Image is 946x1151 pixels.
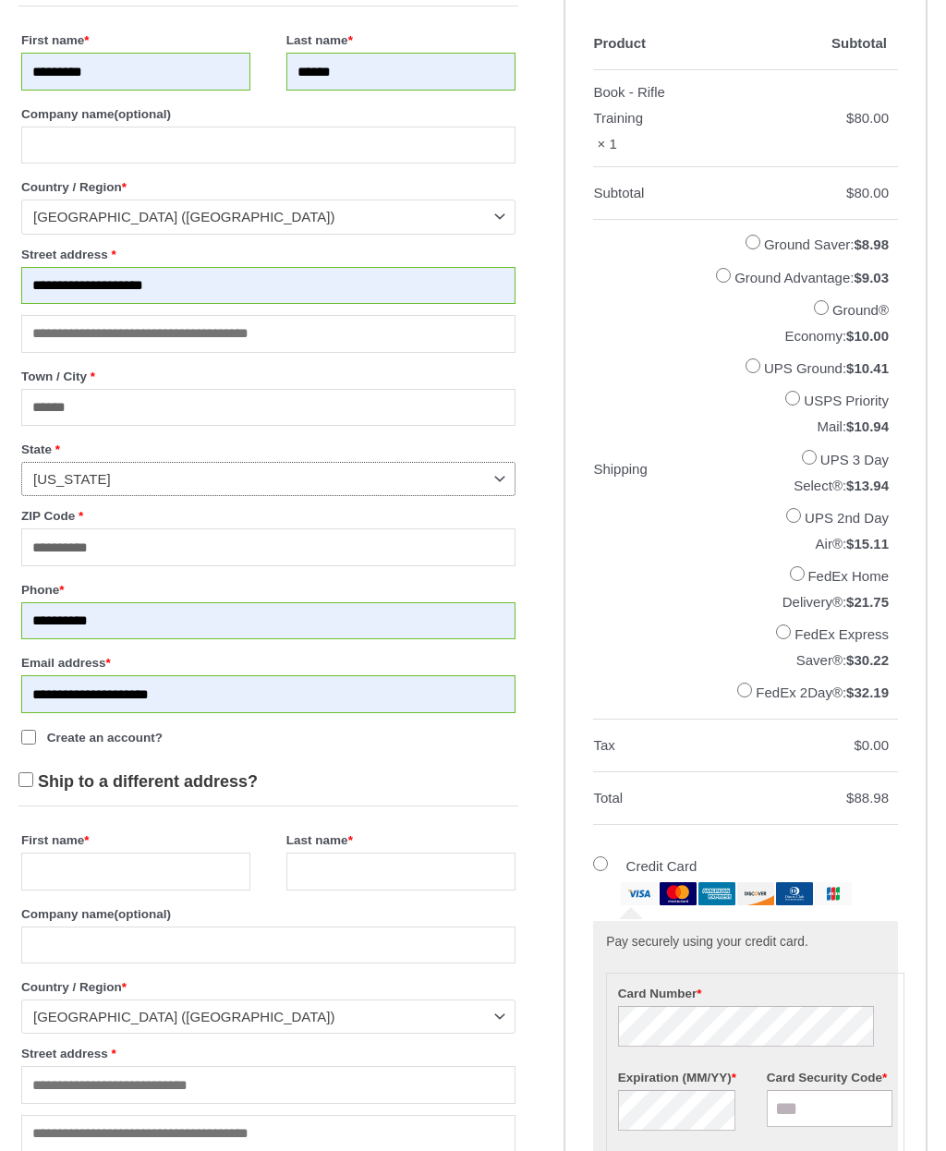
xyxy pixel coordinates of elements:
[794,452,889,493] label: UPS 3 Day Select®:
[21,175,515,200] label: Country / Region
[33,208,487,226] span: United States (US)
[21,650,515,675] label: Email address
[21,28,250,53] label: First name
[21,102,515,127] label: Company name
[846,685,854,700] span: $
[854,737,889,753] bdi: 0.00
[593,220,711,721] th: Shipping
[33,1008,487,1026] span: United States (US)
[846,478,889,493] bdi: 13.94
[21,242,515,267] label: Street address
[776,882,813,905] img: dinersclub
[21,975,515,1000] label: Country / Region
[21,730,36,745] input: Create an account?
[18,772,33,787] input: Ship to a different address?
[846,360,889,376] bdi: 10.41
[593,18,711,70] th: Product
[846,652,889,668] bdi: 30.22
[698,882,735,905] img: amex
[854,737,861,753] span: $
[47,731,163,745] span: Create an account?
[660,882,697,905] img: mastercard
[21,462,515,496] span: State
[846,594,889,610] bdi: 21.75
[846,652,854,668] span: $
[621,882,658,905] img: visa
[21,902,515,927] label: Company name
[782,568,889,610] label: FedEx Home Delivery®:
[21,1000,515,1034] span: Country / Region
[712,18,898,70] th: Subtotal
[767,1065,893,1090] label: Card Security Code
[804,393,889,434] label: USPS Priority Mail:
[846,536,854,551] span: $
[21,200,515,234] span: Country / Region
[854,270,861,285] span: $
[593,772,711,825] th: Total
[846,328,854,344] span: $
[618,1065,745,1090] label: Expiration (MM/YY)
[846,536,889,551] bdi: 15.11
[764,236,889,252] label: Ground Saver:
[784,302,889,344] label: Ground® Economy:
[593,720,711,772] th: Tax
[846,185,854,200] span: $
[794,626,889,668] label: FedEx Express Saver®:
[846,185,889,200] bdi: 80.00
[764,360,889,376] label: UPS Ground:
[21,1041,515,1066] label: Street address
[854,236,889,252] bdi: 8.98
[115,107,171,121] span: (optional)
[846,360,854,376] span: $
[33,470,487,489] span: Virginia
[593,167,711,220] th: Subtotal
[593,858,852,902] label: Credit Card
[846,418,854,434] span: $
[846,328,889,344] bdi: 10.00
[606,933,885,952] p: Pay securely using your credit card.
[854,236,861,252] span: $
[805,510,889,551] label: UPS 2nd Day Air®:
[815,882,852,905] img: jcb
[854,270,889,285] bdi: 9.03
[846,478,854,493] span: $
[21,828,250,853] label: First name
[286,828,515,853] label: Last name
[846,685,889,700] bdi: 32.19
[756,685,889,700] label: FedEx 2Day®:
[38,772,258,791] span: Ship to a different address?
[846,790,854,806] span: $
[618,981,892,1006] label: Card Number
[737,882,774,905] img: discover
[115,907,171,921] span: (optional)
[286,28,515,53] label: Last name
[21,437,515,462] label: State
[846,418,889,434] bdi: 10.94
[846,110,854,126] span: $
[598,131,617,157] strong: × 1
[593,79,702,131] div: Book - Rifle Training
[846,790,889,806] bdi: 88.98
[21,364,515,389] label: Town / City
[21,577,515,602] label: Phone
[734,270,889,285] label: Ground Advantage:
[846,594,854,610] span: $
[21,503,515,528] label: ZIP Code
[846,110,889,126] bdi: 80.00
